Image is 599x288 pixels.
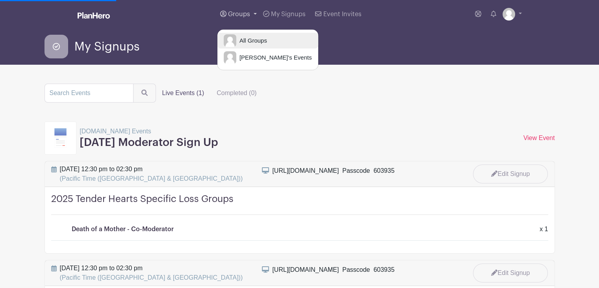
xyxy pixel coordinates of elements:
span: All Groups [236,36,267,45]
img: logo_white-6c42ec7e38ccf1d336a20a19083b03d10ae64f83f12c07503d8b9e83406b4c7d.svg [78,12,110,19]
span: [DATE] 12:30 pm to 02:30 pm [60,264,243,282]
div: Groups [217,29,319,70]
span: [DATE] 12:30 pm to 02:30 pm [60,165,243,183]
span: Groups [228,11,250,17]
label: Live Events (1) [156,85,211,101]
div: filters [156,85,263,101]
p: Death of a Mother - Co-Moderator [72,224,174,234]
img: default-ce2991bfa6775e67f084385cd625a349d9dcbb7a52a09fb2fda1e96e2d18dcdb.png [224,34,236,47]
a: Edit Signup [473,165,548,183]
a: View Event [523,135,555,141]
p: [DOMAIN_NAME] Events [80,127,218,136]
div: [URL][DOMAIN_NAME] Passcode 603935 [272,166,394,176]
a: [PERSON_NAME]'s Events [217,50,318,65]
div: [URL][DOMAIN_NAME] Passcode 603935 [272,265,394,275]
span: [PERSON_NAME]'s Events [236,53,312,62]
input: Search Events [45,84,134,103]
a: Edit Signup [473,264,548,282]
span: Event Invites [323,11,362,17]
img: default-ce2991bfa6775e67f084385cd625a349d9dcbb7a52a09fb2fda1e96e2d18dcdb.png [503,8,515,21]
h4: 2025 Tender Hearts Specific Loss Groups [51,193,548,215]
img: template8-d2dae5b8de0da6f0ac87aa49e69f22b9ae199b7e7a6af266910991586ce3ec38.svg [54,128,67,148]
a: All Groups [217,33,318,49]
label: Completed (0) [210,85,263,101]
img: default-ce2991bfa6775e67f084385cd625a349d9dcbb7a52a09fb2fda1e96e2d18dcdb.png [224,51,236,64]
span: My Signups [271,11,306,17]
h3: [DATE] Moderator Sign Up [80,136,218,150]
div: x 1 [535,224,553,234]
span: My Signups [74,40,139,53]
span: (Pacific Time ([GEOGRAPHIC_DATA] & [GEOGRAPHIC_DATA])) [60,274,243,281]
span: (Pacific Time ([GEOGRAPHIC_DATA] & [GEOGRAPHIC_DATA])) [60,175,243,182]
